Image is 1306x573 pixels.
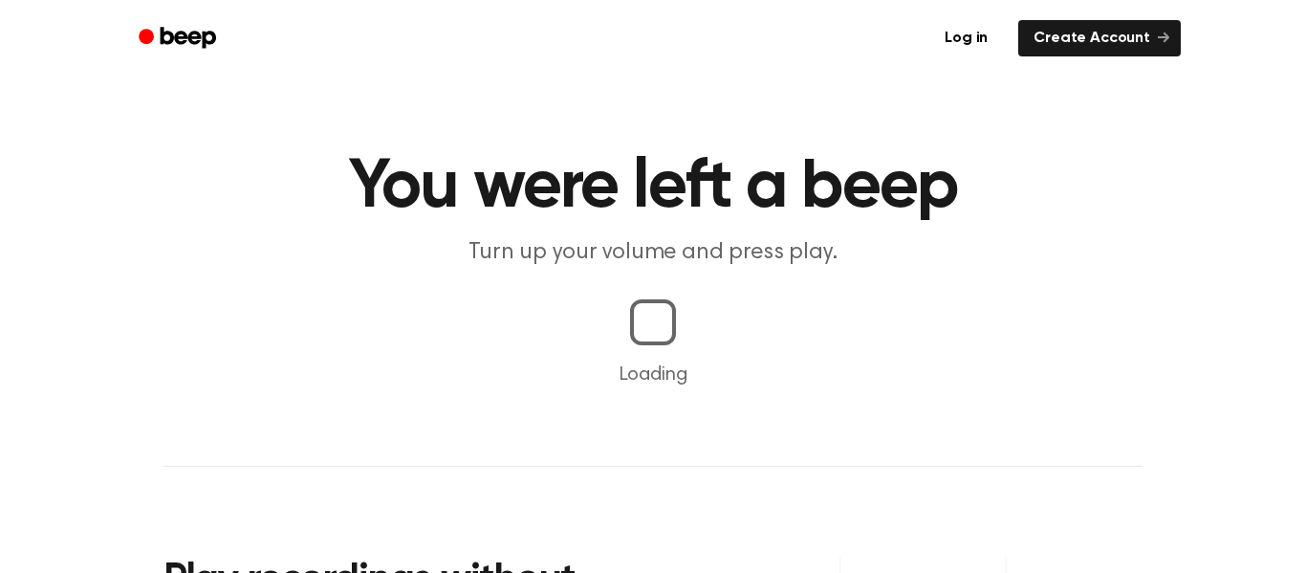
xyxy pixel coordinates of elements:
[925,16,1007,60] a: Log in
[1018,20,1181,56] a: Create Account
[163,153,1143,222] h1: You were left a beep
[23,361,1283,389] p: Loading
[286,237,1020,269] p: Turn up your volume and press play.
[125,20,233,57] a: Beep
